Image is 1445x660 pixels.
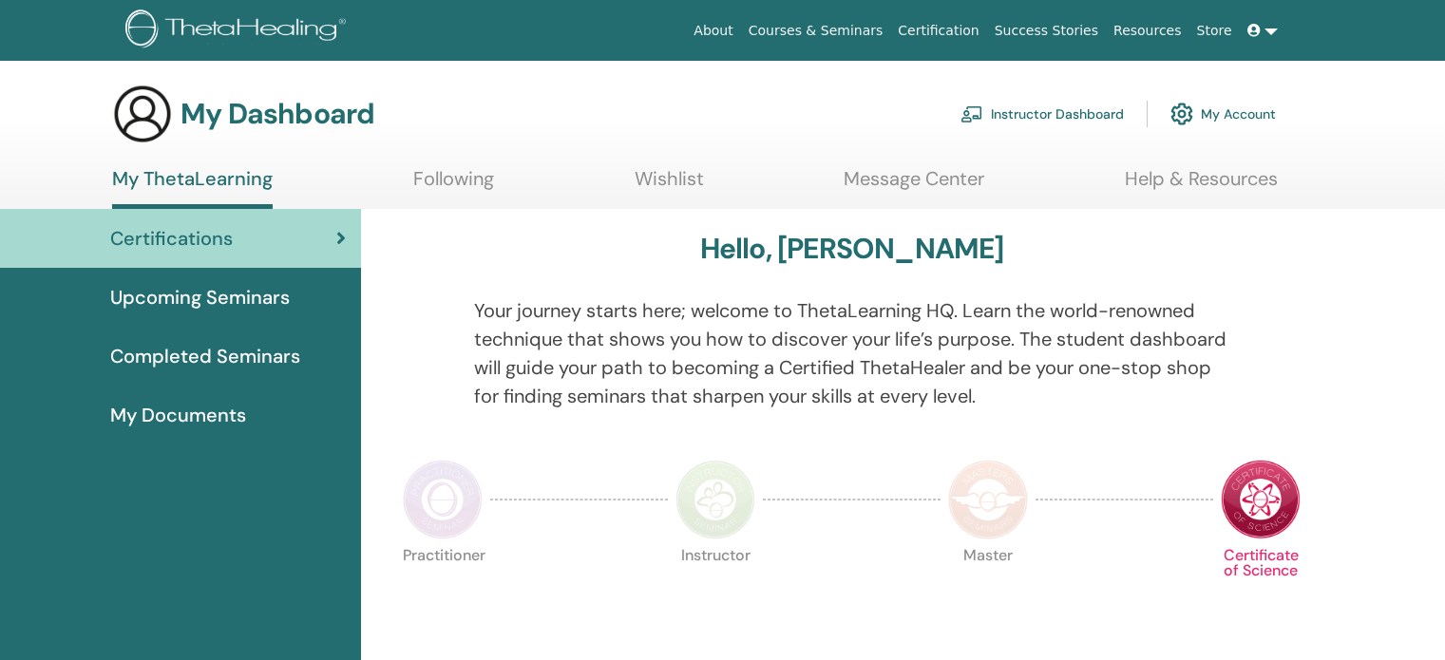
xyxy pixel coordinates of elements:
img: cog.svg [1170,98,1193,130]
a: Store [1189,13,1240,48]
h3: My Dashboard [181,97,374,131]
a: Help & Resources [1125,167,1278,204]
img: Certificate of Science [1221,460,1301,539]
span: My Documents [110,401,246,429]
h3: Hello, [PERSON_NAME] [700,232,1004,266]
a: Message Center [844,167,984,204]
a: Following [413,167,494,204]
a: Resources [1106,13,1189,48]
a: Certification [890,13,986,48]
a: Instructor Dashboard [960,93,1124,135]
p: Master [948,548,1028,628]
p: Certificate of Science [1221,548,1301,628]
img: generic-user-icon.jpg [112,84,173,144]
img: Instructor [675,460,755,539]
a: About [686,13,740,48]
p: Your journey starts here; welcome to ThetaLearning HQ. Learn the world-renowned technique that sh... [474,296,1230,410]
img: Practitioner [403,460,483,539]
a: Courses & Seminars [741,13,891,48]
img: chalkboard-teacher.svg [960,105,983,123]
p: Practitioner [403,548,483,628]
a: My ThetaLearning [112,167,273,209]
p: Instructor [675,548,755,628]
img: logo.png [125,9,352,52]
span: Certifications [110,224,233,253]
a: Wishlist [635,167,704,204]
img: Master [948,460,1028,539]
a: My Account [1170,93,1276,135]
span: Upcoming Seminars [110,283,290,311]
span: Completed Seminars [110,342,300,370]
a: Success Stories [987,13,1106,48]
